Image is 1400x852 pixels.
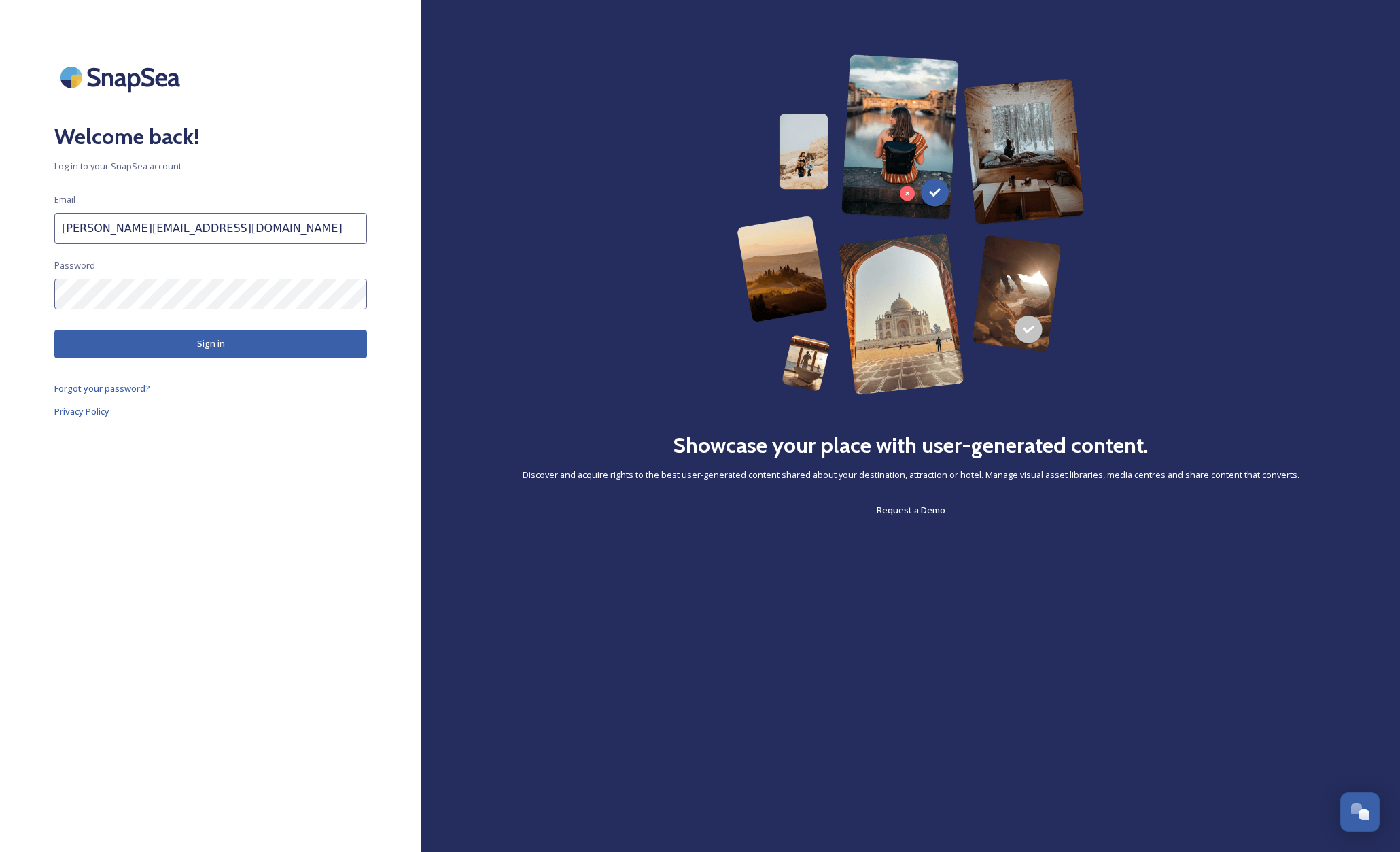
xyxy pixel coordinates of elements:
[54,382,150,394] span: Forgot your password?
[54,259,95,272] span: Password
[877,504,945,516] span: Request a Demo
[54,213,367,244] input: john.doe@snapsea.io
[54,330,367,358] button: Sign in
[737,54,1084,395] img: 63b42ca75bacad526042e722_Group%20154-p-800.png
[1340,792,1380,832] button: Open Chat
[54,193,75,206] span: Email
[54,403,367,420] a: Privacy Policy
[54,405,109,418] span: Privacy Policy
[673,429,1149,462] h2: Showcase your place with user-generated content.
[877,502,945,518] a: Request a Demo
[54,380,367,396] a: Forgot your password?
[54,54,190,100] img: SnapSea Logo
[523,468,1299,481] span: Discover and acquire rights to the best user-generated content shared about your destination, att...
[54,120,367,153] h2: Welcome back!
[54,160,367,173] span: Log in to your SnapSea account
